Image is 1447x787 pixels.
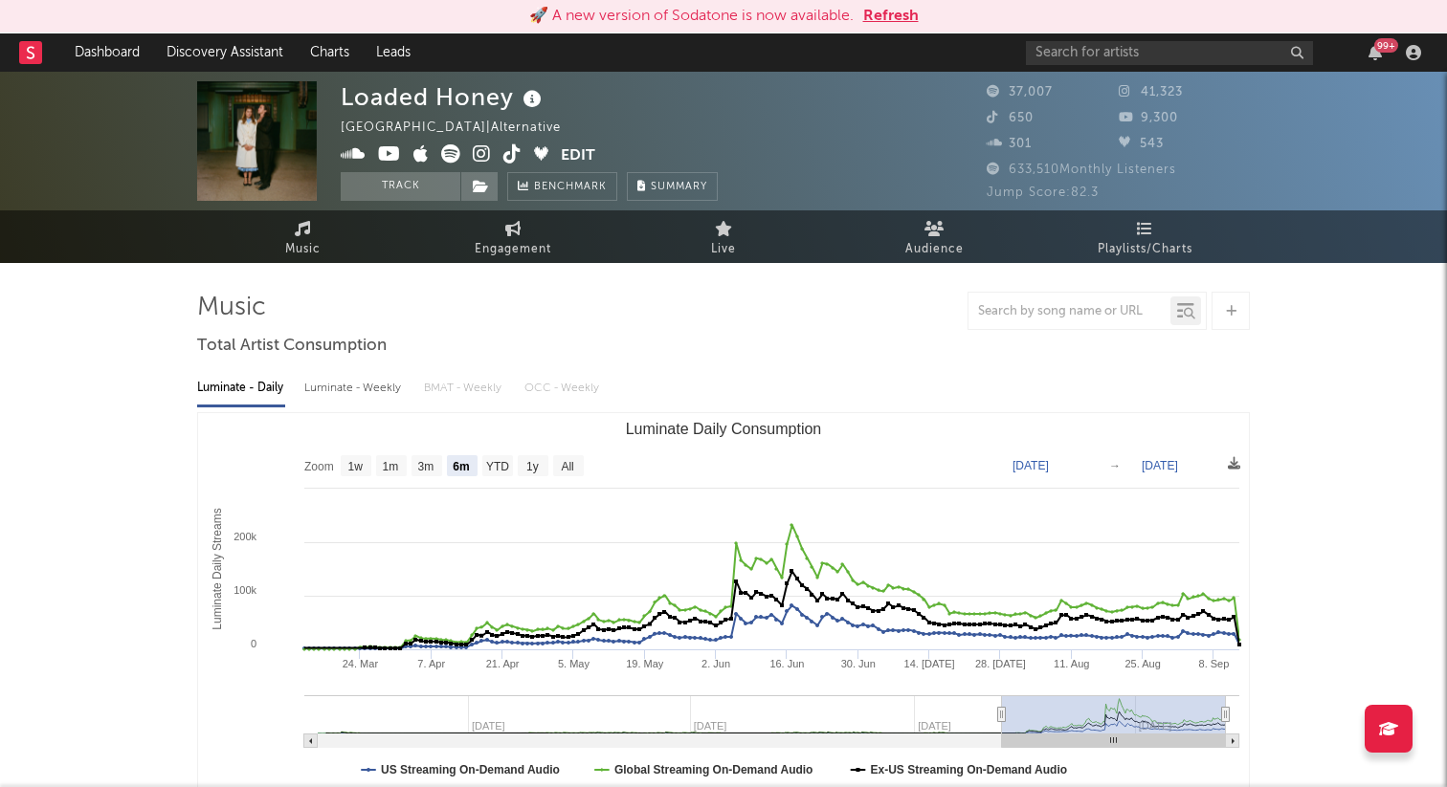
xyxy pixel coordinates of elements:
[975,658,1026,669] text: 28. [DATE]
[234,584,256,596] text: 100k
[987,86,1053,98] span: 37,007
[618,210,829,263] a: Live
[197,335,387,358] span: Total Artist Consumption
[987,112,1034,124] span: 650
[61,33,153,72] a: Dashboard
[285,238,321,261] span: Music
[1142,459,1178,472] text: [DATE]
[534,176,607,199] span: Benchmark
[627,172,718,201] button: Summary
[381,763,560,776] text: US Streaming On-Demand Audio
[829,210,1039,263] a: Audience
[304,460,334,473] text: Zoom
[863,5,919,28] button: Refresh
[211,508,224,629] text: Luminate Daily Streams
[1119,112,1178,124] span: 9,300
[769,658,804,669] text: 16. Jun
[341,81,546,113] div: Loaded Honey
[558,658,590,669] text: 5. May
[905,238,964,261] span: Audience
[475,238,551,261] span: Engagement
[987,164,1176,176] span: 633,510 Monthly Listeners
[1124,658,1160,669] text: 25. Aug
[341,172,460,201] button: Track
[561,460,573,473] text: All
[626,421,822,437] text: Luminate Daily Consumption
[1054,658,1089,669] text: 11. Aug
[841,658,876,669] text: 30. Jun
[701,658,730,669] text: 2. Jun
[297,33,363,72] a: Charts
[561,144,595,168] button: Edit
[904,658,955,669] text: 14. [DATE]
[871,763,1068,776] text: Ex-US Streaming On-Demand Audio
[343,658,379,669] text: 24. Mar
[453,460,469,473] text: 6m
[408,210,618,263] a: Engagement
[526,460,539,473] text: 1y
[418,460,434,473] text: 3m
[711,238,736,261] span: Live
[197,210,408,263] a: Music
[486,658,520,669] text: 21. Apr
[348,460,364,473] text: 1w
[1109,459,1121,472] text: →
[1026,41,1313,65] input: Search for artists
[614,763,813,776] text: Global Streaming On-Demand Audio
[1119,138,1164,150] span: 543
[153,33,297,72] a: Discovery Assistant
[507,172,617,201] a: Benchmark
[341,117,583,140] div: [GEOGRAPHIC_DATA] | Alternative
[1013,459,1049,472] text: [DATE]
[363,33,424,72] a: Leads
[1098,238,1192,261] span: Playlists/Charts
[987,138,1032,150] span: 301
[383,460,399,473] text: 1m
[968,304,1170,319] input: Search by song name or URL
[987,186,1099,199] span: Jump Score: 82.3
[1119,86,1183,98] span: 41,323
[417,658,445,669] text: 7. Apr
[1199,658,1230,669] text: 8. Sep
[251,638,256,649] text: 0
[651,182,707,192] span: Summary
[1369,45,1382,60] button: 99+
[626,658,664,669] text: 19. May
[1039,210,1250,263] a: Playlists/Charts
[529,5,854,28] div: 🚀 A new version of Sodatone is now available.
[1374,38,1398,53] div: 99 +
[304,372,405,404] div: Luminate - Weekly
[197,372,285,404] div: Luminate - Daily
[486,460,509,473] text: YTD
[234,531,256,542] text: 200k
